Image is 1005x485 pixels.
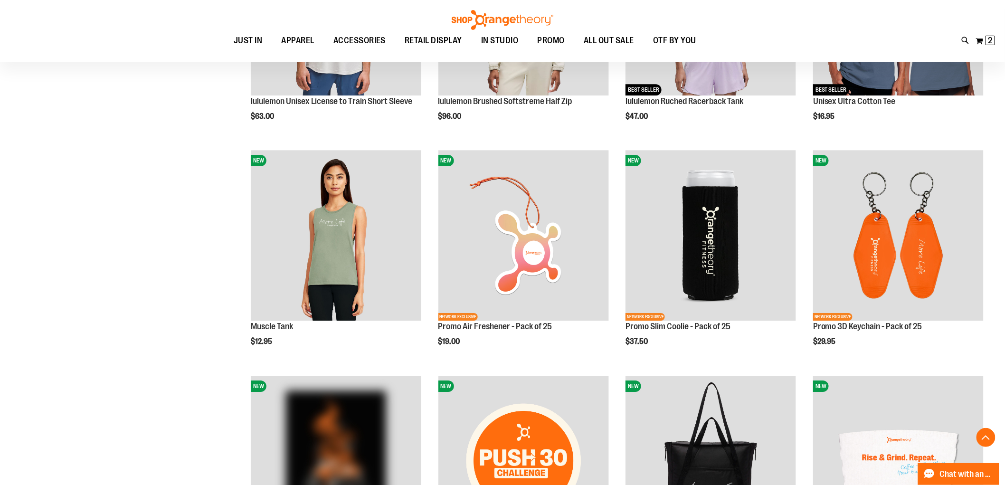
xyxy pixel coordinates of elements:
span: NEW [626,380,641,392]
span: NETWORK EXCLUSIVE [626,313,665,321]
span: NEW [813,380,829,392]
span: $47.00 [626,112,649,121]
button: Back To Top [977,428,996,447]
span: Chat with an Expert [940,470,994,479]
span: APPAREL [281,30,314,51]
span: NETWORK EXCLUSIVE [438,313,478,321]
a: lululemon Brushed Softstreme Half Zip [438,96,572,106]
span: ALL OUT SALE [584,30,634,51]
a: Unisex Ultra Cotton Tee [813,96,896,106]
a: Promo Slim Coolie - Pack of 25NEWNETWORK EXCLUSIVE [626,150,796,322]
span: PROMO [538,30,565,51]
div: product [621,145,801,370]
span: BEST SELLER [626,84,662,95]
a: Promo 3D Keychain - Pack of 25 [813,322,922,331]
a: lululemon Ruched Racerback Tank [626,96,743,106]
span: NEW [251,380,266,392]
div: product [434,145,614,370]
img: Muscle Tank [251,150,421,321]
span: $29.95 [813,337,837,346]
span: $16.95 [813,112,836,121]
span: ACCESSORIES [333,30,386,51]
div: product [808,145,988,370]
span: $96.00 [438,112,463,121]
button: Chat with an Expert [918,463,1000,485]
span: NEW [438,155,454,166]
img: Shop Orangetheory [450,10,555,30]
span: $12.95 [251,337,274,346]
span: NEW [438,380,454,392]
span: OTF BY YOU [653,30,696,51]
span: BEST SELLER [813,84,849,95]
a: lululemon Unisex License to Train Short Sleeve [251,96,412,106]
div: product [246,145,426,370]
span: NEW [626,155,641,166]
a: Promo Slim Coolie - Pack of 25 [626,322,730,331]
span: NEW [813,155,829,166]
a: Promo Air Freshener - Pack of 25NEWNETWORK EXCLUSIVE [438,150,609,322]
span: $19.00 [438,337,462,346]
span: RETAIL DISPLAY [405,30,462,51]
a: Muscle Tank [251,322,293,331]
span: $37.50 [626,337,649,346]
img: Promo 3D Keychain - Pack of 25 [813,150,984,321]
span: $63.00 [251,112,275,121]
a: Promo 3D Keychain - Pack of 25NEWNETWORK EXCLUSIVE [813,150,984,322]
span: JUST IN [234,30,263,51]
span: NETWORK EXCLUSIVE [813,313,853,321]
img: Promo Slim Coolie - Pack of 25 [626,150,796,321]
span: 2 [988,36,993,45]
a: Muscle TankNEW [251,150,421,322]
img: Promo Air Freshener - Pack of 25 [438,150,609,321]
a: Promo Air Freshener - Pack of 25 [438,322,552,331]
span: IN STUDIO [481,30,519,51]
span: NEW [251,155,266,166]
